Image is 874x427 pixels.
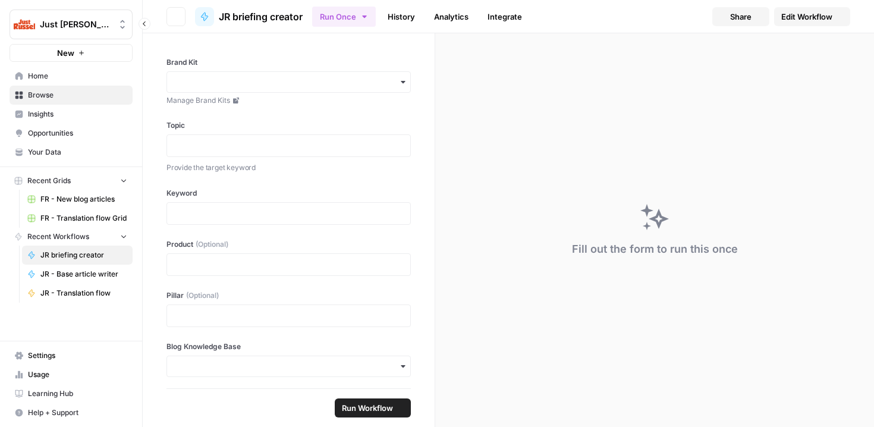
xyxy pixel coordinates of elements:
[28,350,127,361] span: Settings
[10,384,133,403] a: Learning Hub
[10,172,133,190] button: Recent Grids
[195,7,303,26] a: JR briefing creator
[166,57,411,68] label: Brand Kit
[28,407,127,418] span: Help + Support
[10,44,133,62] button: New
[57,47,74,59] span: New
[774,7,850,26] a: Edit Workflow
[730,11,752,23] span: Share
[572,241,738,258] div: Fill out the form to run this once
[712,7,769,26] button: Share
[22,284,133,303] a: JR - Translation flow
[28,388,127,399] span: Learning Hub
[427,7,476,26] a: Analytics
[10,124,133,143] a: Opportunities
[196,239,228,250] span: (Optional)
[342,402,393,414] span: Run Workflow
[186,290,219,301] span: (Optional)
[22,246,133,265] a: JR briefing creator
[10,67,133,86] a: Home
[381,7,422,26] a: History
[28,128,127,139] span: Opportunities
[22,209,133,228] a: FR - Translation flow Grid
[27,175,71,186] span: Recent Grids
[40,18,112,30] span: Just [PERSON_NAME]
[28,369,127,380] span: Usage
[166,290,411,301] label: Pillar
[480,7,529,26] a: Integrate
[40,288,127,299] span: JR - Translation flow
[28,147,127,158] span: Your Data
[781,11,832,23] span: Edit Workflow
[40,213,127,224] span: FR - Translation flow Grid
[166,188,411,199] label: Keyword
[166,162,411,174] p: Provide the target keyword
[28,71,127,81] span: Home
[10,365,133,384] a: Usage
[312,7,376,27] button: Run Once
[10,228,133,246] button: Recent Workflows
[14,14,35,35] img: Just Russel Logo
[219,10,303,24] span: JR briefing creator
[22,190,133,209] a: FR - New blog articles
[166,341,411,352] label: Blog Knowledge Base
[166,95,411,106] a: Manage Brand Kits
[28,109,127,120] span: Insights
[27,231,89,242] span: Recent Workflows
[10,143,133,162] a: Your Data
[166,120,411,131] label: Topic
[10,86,133,105] a: Browse
[10,10,133,39] button: Workspace: Just Russel
[10,105,133,124] a: Insights
[166,239,411,250] label: Product
[22,265,133,284] a: JR - Base article writer
[40,269,127,280] span: JR - Base article writer
[40,250,127,260] span: JR briefing creator
[10,346,133,365] a: Settings
[40,194,127,205] span: FR - New blog articles
[10,403,133,422] button: Help + Support
[28,90,127,101] span: Browse
[335,398,411,417] button: Run Workflow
